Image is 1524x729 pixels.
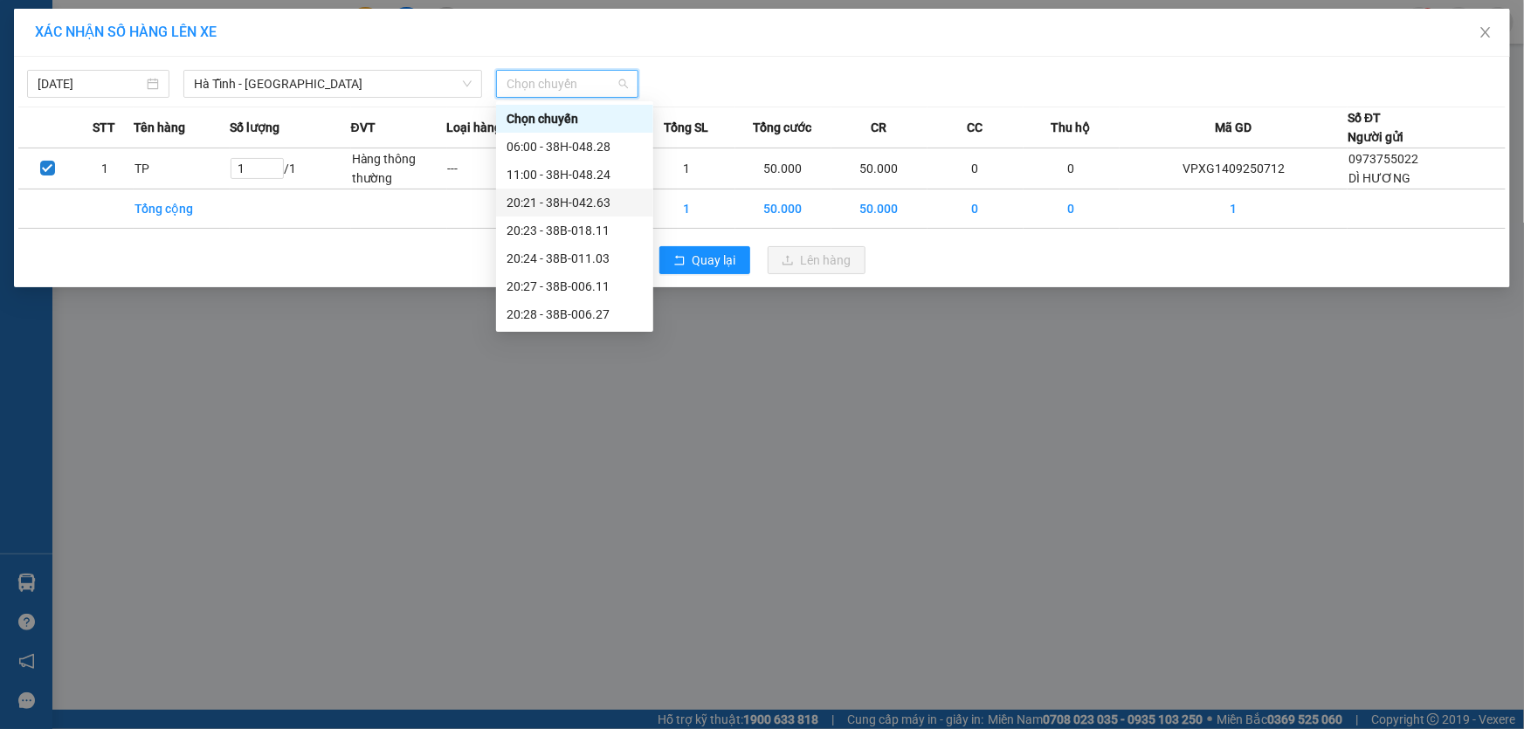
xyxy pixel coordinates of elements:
td: Hàng thông thường [351,148,447,189]
td: Tổng cộng [134,189,230,229]
span: Số lượng [230,118,279,137]
div: 20:27 - 38B-006.11 [507,277,643,296]
span: Hà Tĩnh - Hà Nội [194,71,472,97]
div: Chọn chuyến [496,105,653,133]
span: 0973755022 [1348,152,1418,166]
div: 20:24 - 38B-011.03 [507,249,643,268]
button: uploadLên hàng [768,246,865,274]
td: 50.000 [831,189,928,229]
span: rollback [673,254,686,268]
div: 20:21 - 38H-042.63 [507,193,643,212]
td: 0 [928,148,1024,189]
b: GỬI : VP [GEOGRAPHIC_DATA] [22,127,260,185]
td: 1 [639,189,735,229]
td: TP [134,148,230,189]
span: Mã GD [1215,118,1252,137]
span: Tổng SL [665,118,709,137]
td: 50.000 [735,148,831,189]
span: XÁC NHẬN SỐ HÀNG LÊN XE [35,24,217,40]
button: Close [1461,9,1510,58]
div: 20:23 - 38B-018.11 [507,221,643,240]
li: Cổ Đạm, xã [GEOGRAPHIC_DATA], [GEOGRAPHIC_DATA] [163,43,730,65]
span: close [1479,25,1493,39]
span: Loại hàng [447,118,502,137]
div: 11:00 - 38H-048.24 [507,165,643,184]
span: CC [967,118,983,137]
div: 20:28 - 38B-006.27 [507,305,643,324]
span: Tổng cước [754,118,812,137]
span: DÌ HƯƠNG [1348,171,1410,185]
span: Thu hộ [1052,118,1091,137]
input: 14/09/2025 [38,74,143,93]
td: 1 [639,148,735,189]
div: 06:00 - 38H-048.28 [507,137,643,156]
td: 50.000 [831,148,928,189]
td: 1 [76,148,134,189]
td: 0 [928,189,1024,229]
span: ĐVT [351,118,376,137]
span: STT [93,118,116,137]
li: Hotline: 1900252555 [163,65,730,86]
span: down [462,79,472,89]
div: Số ĐT Người gửi [1348,108,1403,147]
td: VPXG1409250712 [1120,148,1348,189]
span: CR [871,118,886,137]
td: 0 [1024,148,1120,189]
div: Chọn chuyến [507,109,643,128]
button: rollbackQuay lại [659,246,750,274]
span: Chọn chuyến [507,71,628,97]
td: / 1 [230,148,351,189]
td: --- [447,148,543,189]
td: 1 [1120,189,1348,229]
img: logo.jpg [22,22,109,109]
span: Tên hàng [134,118,185,137]
span: Quay lại [693,251,736,270]
td: 0 [1024,189,1120,229]
td: 50.000 [735,189,831,229]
